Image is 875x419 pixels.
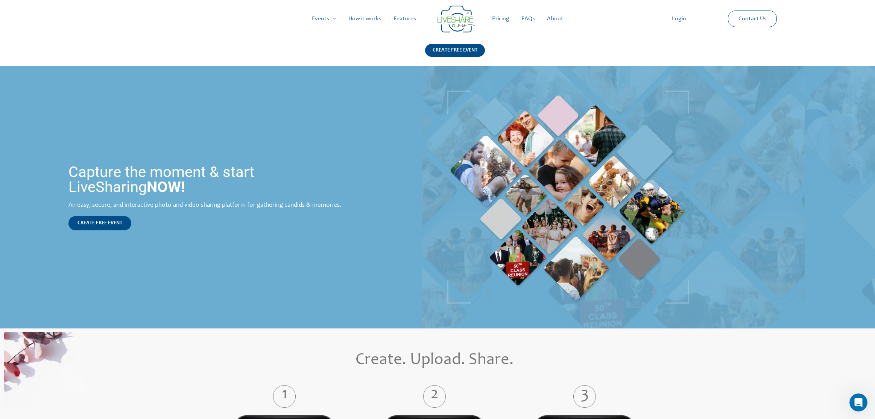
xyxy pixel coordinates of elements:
[522,391,647,402] label: 3
[515,7,541,31] a: FAQs
[486,7,515,31] a: Pricing
[387,7,422,31] a: Features
[437,6,475,33] img: LiveShare logo - Capture & Share Event Memories
[541,7,569,31] a: About
[447,91,689,304] img: Live Photobooth
[77,221,122,226] span: CREATE FREE EVENT
[147,178,185,196] strong: NOW!
[355,352,513,369] span: Create. Upload. Share.
[13,7,862,31] nav: Site Navigation
[68,216,131,230] a: CREATE FREE EVENT
[425,44,485,66] a: CREATE FREE EVENT
[666,7,692,31] a: Login
[222,391,347,402] label: 1
[68,202,351,209] div: An easy, secure, and interactive photo and video sharing platform for gathering candids & memories.
[342,7,387,31] a: How it works
[306,7,342,31] a: Events
[372,391,497,402] label: 2
[68,165,351,195] h1: Capture the moment & start LiveSharing
[732,11,773,27] a: Contact Us
[4,332,84,406] img: Online Photo Sharing
[425,44,485,57] div: CREATE FREE EVENT
[849,393,867,411] iframe: Intercom live chat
